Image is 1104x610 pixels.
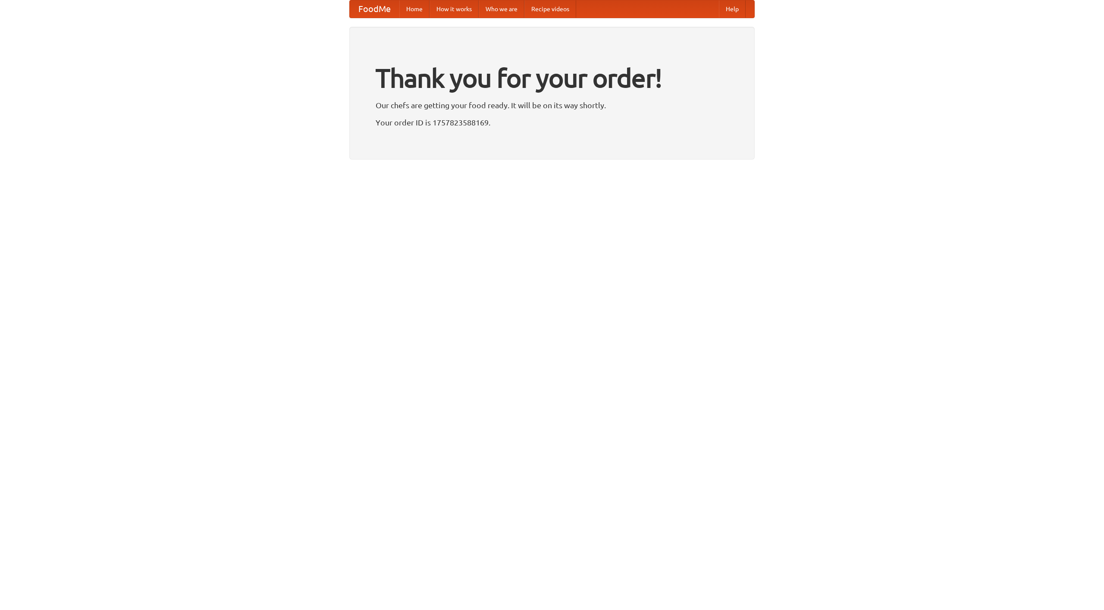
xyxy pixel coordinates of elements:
h1: Thank you for your order! [376,57,728,99]
p: Our chefs are getting your food ready. It will be on its way shortly. [376,99,728,112]
a: Who we are [479,0,524,18]
a: Recipe videos [524,0,576,18]
a: Help [719,0,746,18]
p: Your order ID is 1757823588169. [376,116,728,129]
a: Home [399,0,430,18]
a: FoodMe [350,0,399,18]
a: How it works [430,0,479,18]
